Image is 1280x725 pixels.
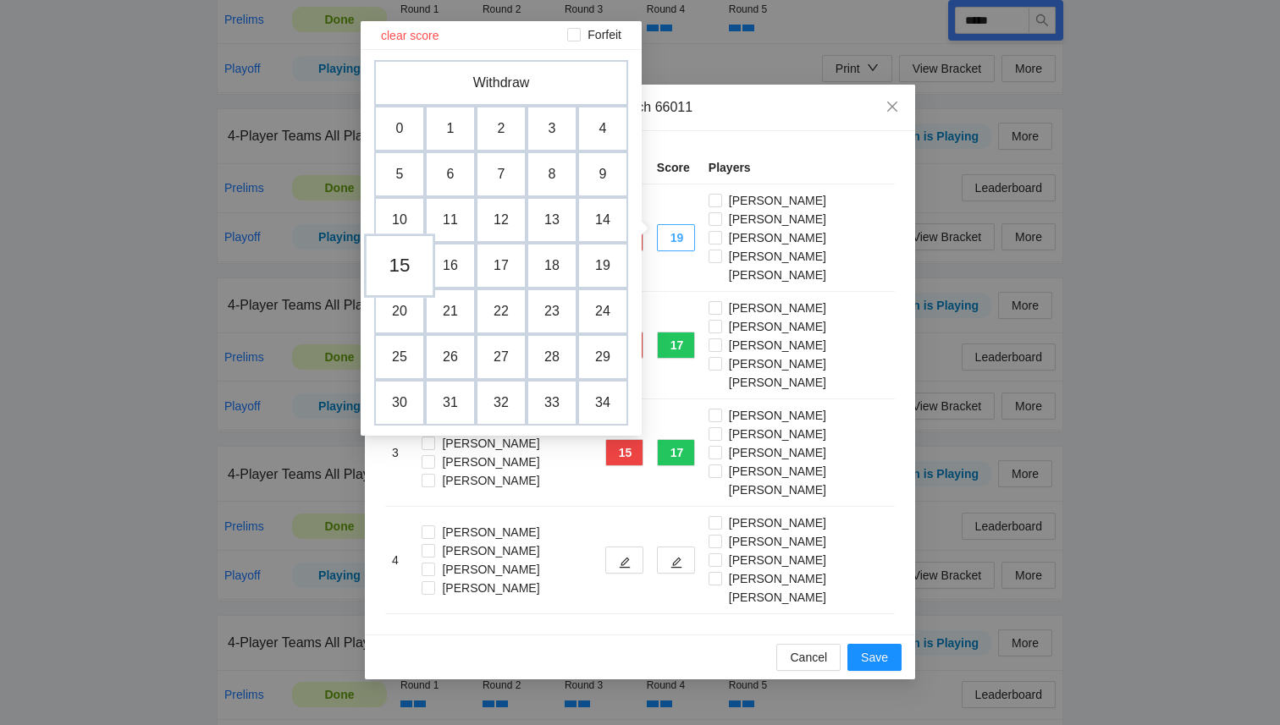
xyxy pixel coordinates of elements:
span: [PERSON_NAME] [435,579,546,597]
button: clear score [374,25,445,46]
span: edit [670,556,682,568]
span: [PERSON_NAME] [PERSON_NAME] [722,247,888,284]
td: 3 [385,399,415,507]
span: [PERSON_NAME] [722,336,833,354]
button: 15 [605,439,643,466]
td: 9 [577,151,628,197]
td: 21 [425,288,476,334]
td: 18 [527,243,577,288]
span: [PERSON_NAME] [PERSON_NAME] [722,462,888,499]
td: 30 [374,380,425,426]
button: edit [657,546,695,574]
span: [PERSON_NAME] [435,434,546,453]
span: [PERSON_NAME] [435,541,546,560]
td: 23 [527,288,577,334]
td: 20 [374,288,425,334]
span: [PERSON_NAME] [722,299,833,317]
span: [PERSON_NAME] [722,210,833,228]
span: [PERSON_NAME] [PERSON_NAME] [722,354,888,392]
button: edit [605,546,643,574]
td: 12 [476,197,527,243]
span: edit [619,556,631,568]
span: [PERSON_NAME] [722,425,833,443]
td: 19 [577,243,628,288]
td: 27 [476,334,527,380]
span: close [886,100,899,113]
button: Save [847,644,902,671]
td: 4 [577,106,628,151]
td: 8 [527,151,577,197]
td: 3 [527,106,577,151]
span: [PERSON_NAME] [PERSON_NAME] [722,569,888,607]
td: 16 [425,243,476,288]
td: 5 [374,151,425,197]
td: Withdraw [374,60,628,106]
td: Score [650,151,702,184]
span: Forfeit [581,25,628,44]
span: [PERSON_NAME] [435,560,546,579]
span: [PERSON_NAME] [722,514,833,532]
td: 11 [425,197,476,243]
span: [PERSON_NAME] [722,443,833,462]
span: [PERSON_NAME] [435,453,546,471]
button: 17 [657,439,695,466]
td: 25 [374,334,425,380]
span: [PERSON_NAME] [722,551,833,569]
td: 26 [425,334,476,380]
td: 7 [476,151,527,197]
td: 34 [577,380,628,426]
span: [PERSON_NAME] [722,317,833,336]
td: 31 [425,380,476,426]
span: Cancel [790,648,827,667]
button: 19 [657,224,695,251]
td: 13 [527,197,577,243]
td: 2 [476,106,527,151]
td: Players [702,151,895,184]
td: 14 [577,197,628,243]
button: Cancel [776,644,841,671]
td: 29 [577,334,628,380]
td: 24 [577,288,628,334]
span: Save [861,648,888,667]
td: 10 [374,197,425,243]
span: [PERSON_NAME] [435,523,546,541]
button: Close [869,85,915,130]
span: clear score [381,26,439,45]
td: 28 [527,334,577,380]
td: 4 [385,507,415,614]
span: [PERSON_NAME] [435,471,546,490]
td: 17 [476,243,527,288]
span: [PERSON_NAME] [722,228,833,247]
span: [PERSON_NAME] [722,532,833,551]
td: 0 [374,106,425,151]
span: [PERSON_NAME] [722,191,833,210]
td: 32 [476,380,527,426]
td: 22 [476,288,527,334]
span: [PERSON_NAME] [722,406,833,425]
button: 17 [657,332,695,359]
td: 6 [425,151,476,197]
td: 15 [364,233,435,298]
td: 33 [527,380,577,426]
td: 1 [425,106,476,151]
